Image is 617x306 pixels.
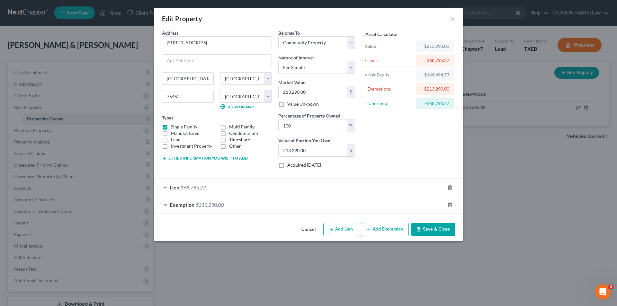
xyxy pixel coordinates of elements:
[323,223,358,236] button: Add Lien
[296,223,321,236] button: Cancel
[279,119,347,132] input: 0.00
[347,119,355,132] div: %
[421,57,449,64] div: $68,795.27
[347,144,355,156] div: $
[162,90,214,103] input: Enter zip...
[170,202,194,208] span: Exemption
[170,184,179,190] span: Lien
[421,100,449,107] div: -$68,795.27
[162,30,178,36] span: Address
[278,137,330,144] label: Value of Portion You Own
[278,112,340,119] label: Percentage of Property Owned
[411,223,455,236] button: Save & Close
[421,72,449,78] div: $144,494.73
[365,72,413,78] div: = Net Equity
[365,43,413,49] div: Value
[171,130,200,136] label: Manufactured
[171,136,181,143] label: Land
[451,15,455,22] button: ×
[421,43,449,49] div: $213,290.00
[365,86,413,92] div: - Exemptions
[287,101,319,107] label: Value Unknown
[229,143,241,149] label: Other
[229,124,255,130] label: Multi Family
[421,86,449,92] div: $213,290.00
[608,284,613,289] span: 3
[365,57,413,64] div: - Liens
[162,114,173,121] label: Types
[365,100,413,107] div: = Unexempt
[279,86,347,98] input: 0.00
[595,284,611,300] iframe: Intercom live chat
[220,104,254,109] a: Show on Map
[278,54,314,61] label: Nature of Interest
[171,143,212,149] label: Investment Property
[365,31,398,38] label: Asset Calculator
[162,156,248,161] button: Other information you wish to add
[361,223,409,236] button: Add Exemption
[196,202,224,208] span: $213,290.00
[181,184,206,190] span: $68,795.27
[278,30,300,36] span: Belongs To
[287,162,321,168] label: Acquired [DATE]
[347,86,355,98] div: $
[278,79,305,86] label: Market Value
[162,37,272,49] input: Enter address...
[229,130,258,136] label: Condominium
[279,144,347,156] input: 0.00
[162,73,213,85] input: Enter city...
[171,124,197,130] label: Single Family
[229,136,250,143] label: Timeshare
[162,14,202,23] div: Edit Property
[162,55,272,67] input: Apt, Suite, etc...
